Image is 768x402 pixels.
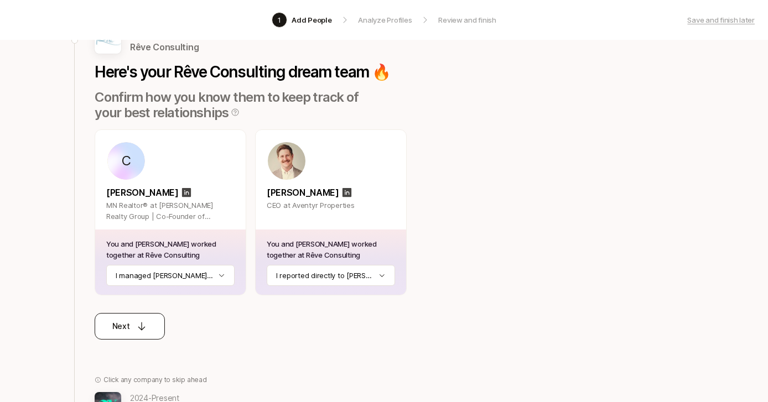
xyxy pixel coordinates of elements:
[687,14,755,25] a: Save and finish later
[267,200,395,211] p: CEO at Aventyr Properties
[103,375,207,385] p: Click any company to skip ahead
[130,40,199,54] p: Rêve Consulting
[268,142,305,180] img: 1756747233985
[292,14,331,25] p: Add People
[95,90,384,121] p: Confirm how you know them to keep track of your best relationships
[95,27,121,54] img: 0fff5fe1_d9c2_4cf6_b60b_fd6b54ad43ba.jpg
[267,238,395,260] p: You and [PERSON_NAME] worked together at Rêve Consulting
[106,238,235,260] p: You and [PERSON_NAME] worked together at Rêve Consulting
[95,63,407,81] p: Here's your Rêve Consulting dream team 🔥
[358,14,412,25] p: Analyze Profiles
[438,14,496,25] p: Review and finish
[112,320,130,333] p: Next
[278,14,281,25] p: 1
[106,185,179,200] p: [PERSON_NAME]
[267,185,339,200] p: [PERSON_NAME]
[95,313,165,340] button: Next
[106,200,235,222] p: MN Realtor® at [PERSON_NAME] Realty Group | Co-Founder of [GEOGRAPHIC_DATA]
[122,154,131,168] p: C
